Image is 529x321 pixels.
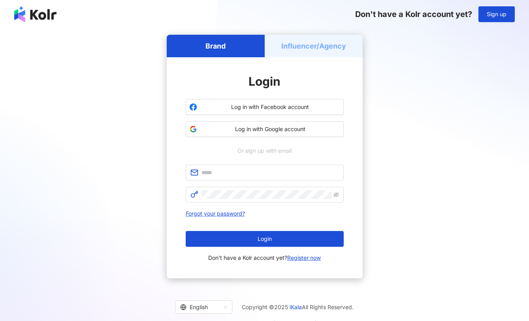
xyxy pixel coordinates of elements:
[186,210,245,217] a: Forgot your password?
[487,11,506,17] span: Sign up
[208,253,321,263] span: Don't have a Kolr account yet?
[333,192,339,197] span: eye-invisible
[180,301,220,313] div: English
[258,236,272,242] span: Login
[186,121,344,137] button: Log in with Google account
[355,9,472,19] span: Don't have a Kolr account yet?
[200,103,340,111] span: Log in with Facebook account
[186,231,344,247] button: Login
[248,74,281,88] span: Login
[478,6,515,22] button: Sign up
[205,41,226,51] h5: Brand
[14,6,56,22] img: logo
[232,146,297,155] span: Or sign up with email
[242,302,354,312] span: Copyright © 2025 All Rights Reserved.
[200,125,340,133] span: Log in with Google account
[281,41,346,51] h5: Influencer/Agency
[287,254,321,261] a: Register now
[290,304,302,310] a: iKala
[186,99,344,115] button: Log in with Facebook account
